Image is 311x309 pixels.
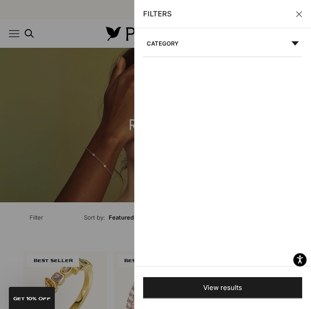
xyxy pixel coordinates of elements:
[147,39,178,48] span: Category
[143,8,172,20] p: Filters
[203,282,242,294] span: View results
[143,277,302,298] button: View results
[13,297,51,301] span: GET 10% Off
[143,37,302,57] summary: Category
[9,287,55,309] div: GET 10% Off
